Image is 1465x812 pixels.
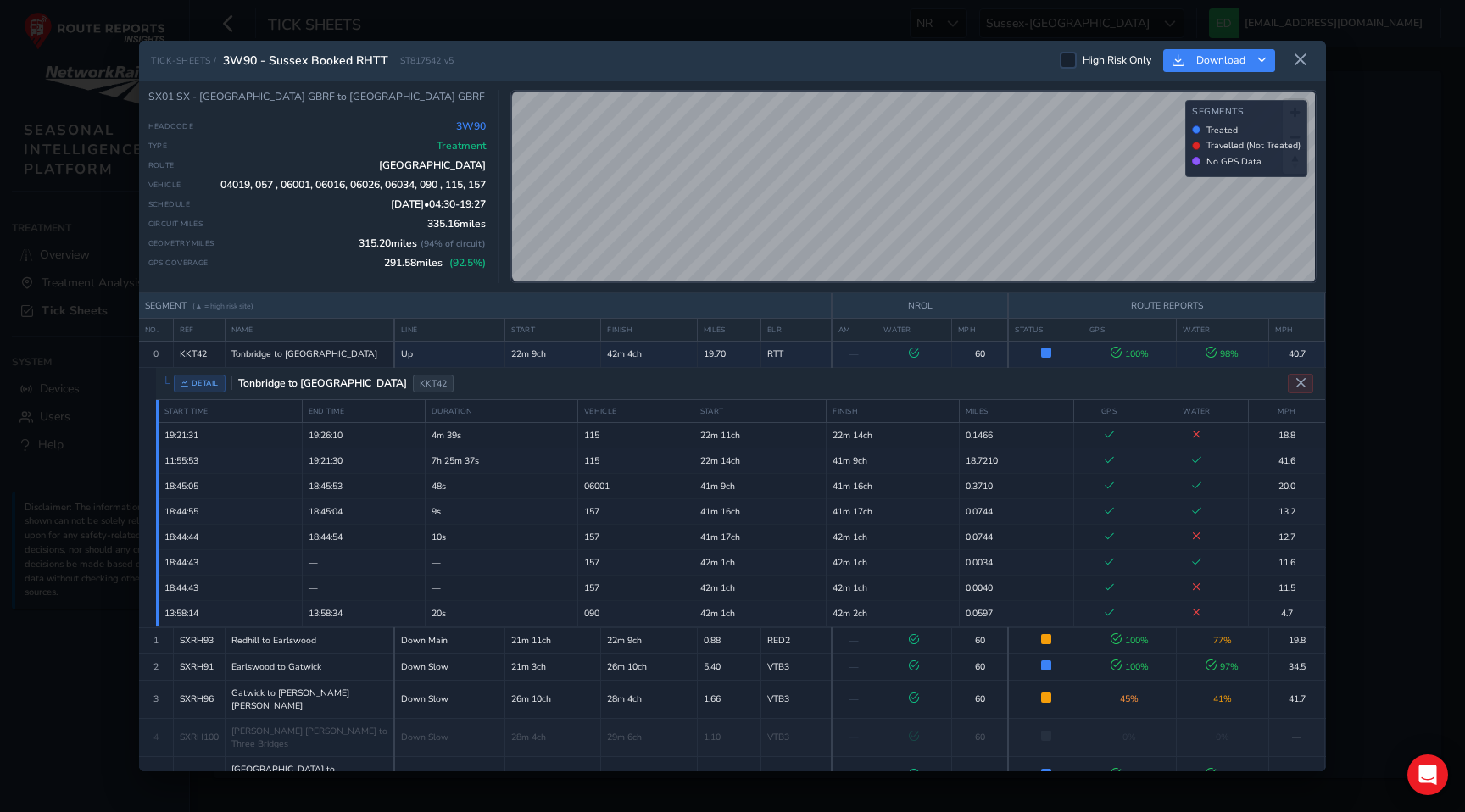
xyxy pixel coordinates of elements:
th: SEGMENT [139,293,832,319]
td: 40.7 [1269,341,1325,367]
td: 19:26:10 [302,422,426,448]
td: VTB3 [760,718,831,756]
td: — [1269,718,1325,756]
th: DURATION [426,400,578,423]
td: 1.10 [697,718,760,756]
td: — [426,549,578,575]
td: 19.70 [697,341,760,367]
span: — [849,731,859,743]
td: 21m 3ch [505,653,601,680]
h4: Segments [1192,107,1301,118]
td: 157 [577,498,694,524]
span: ( 92.5 %) [449,256,486,270]
span: KKT42 [413,375,454,392]
span: Tonbridge to [GEOGRAPHIC_DATA] [231,376,407,390]
td: 41.6 [1248,448,1325,473]
td: 42m 2ch [827,600,960,626]
span: 0% [1122,731,1136,743]
td: RED2 [760,627,831,653]
td: 41m 16ch [827,473,960,498]
td: RTT [760,341,831,367]
td: 18:45:04 [302,498,426,524]
th: WATER [1145,400,1248,423]
th: GPS [1083,318,1176,341]
span: — [849,692,859,705]
td: 42m 1ch [827,575,960,600]
span: 0% [1216,731,1229,743]
span: Gatwick to [PERSON_NAME] [PERSON_NAME] [231,687,388,712]
td: 19:21:31 [158,422,303,448]
td: 41m 16ch [694,498,827,524]
span: [DATE] • 04:30 - 19:27 [391,197,486,211]
td: 18.8 [1248,422,1325,448]
td: 60 [951,627,1008,653]
td: 4.7 [1248,600,1325,626]
th: START [694,400,827,423]
td: 13.2 [1248,498,1325,524]
th: FINISH [601,318,697,341]
td: 0.0744 [960,524,1073,549]
td: 60 [951,341,1008,367]
td: 22m 14ch [827,422,960,448]
th: START [505,318,601,341]
td: 11:55:53 [158,448,303,473]
span: Treated [1206,124,1238,136]
td: 0.3710 [960,473,1073,498]
td: 7h 25m 37s [426,448,578,473]
td: 0.0597 [960,600,1073,626]
span: 100 % [1111,660,1149,673]
td: 0.0040 [960,575,1073,600]
td: 26m 10ch [505,680,601,718]
td: Down Slow [394,653,505,680]
span: (▲ = high risk site) [192,301,253,311]
td: 10s [426,524,578,549]
td: 42m 1ch [694,549,827,575]
td: 19.8 [1269,627,1325,653]
th: MILES [697,318,760,341]
td: Down Slow [394,680,505,718]
td: VTB3 [760,680,831,718]
td: 18:45:05 [158,473,303,498]
span: 04019, 057 , 06001, 06016, 06026, 06034, 090 , 115, 157 [220,178,486,192]
td: Down Slow [394,718,505,756]
span: 100 % [1111,634,1149,647]
th: NROL [832,293,1009,319]
td: 18:44:54 [302,524,426,549]
td: 22m 11ch [694,422,827,448]
td: 115 [577,422,694,448]
td: 22m 9ch [505,341,601,367]
td: 48s [426,473,578,498]
th: MPH [951,318,1008,341]
td: 20.0 [1248,473,1325,498]
span: Travelled (Not Treated) [1206,139,1301,152]
td: 18:44:43 [158,575,303,600]
td: 26m 10ch [601,653,697,680]
td: 18:44:55 [158,498,303,524]
span: Treatment [437,139,486,153]
th: FINISH [827,400,960,423]
td: 157 [577,575,694,600]
span: — [849,660,859,673]
span: 41 % [1213,692,1232,705]
th: MILES [960,400,1073,423]
td: 41m 17ch [827,498,960,524]
td: 41m 17ch [694,524,827,549]
td: 5.40 [697,653,760,680]
td: 0.0034 [960,549,1073,575]
td: 12.7 [1248,524,1325,549]
th: MPH [1269,318,1325,341]
span: 3W90 [456,120,486,133]
span: ( 94 % of circuit) [421,237,486,250]
td: 13:58:34 [302,600,426,626]
th: STATUS [1008,318,1083,341]
th: AM [832,318,877,341]
span: 77 % [1213,634,1232,647]
td: 13:58:14 [158,600,303,626]
span: [GEOGRAPHIC_DATA] [379,159,486,172]
td: 19:21:30 [302,448,426,473]
td: 18:45:53 [302,473,426,498]
td: 1.66 [697,680,760,718]
span: 100 % [1111,348,1149,360]
span: Tonbridge to [GEOGRAPHIC_DATA] [231,348,377,360]
th: WATER [877,318,951,341]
